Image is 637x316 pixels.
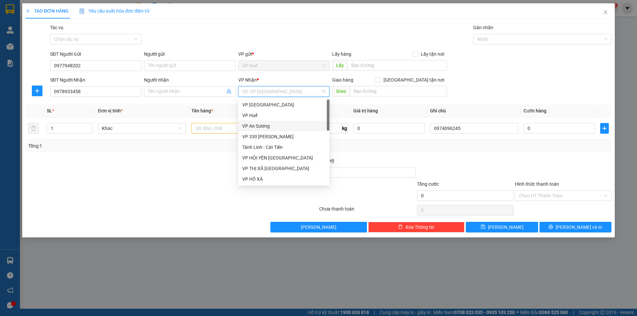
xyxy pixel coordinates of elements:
div: VP Huế [242,112,325,119]
div: SĐT Người Nhận [50,76,141,84]
div: VP HỘI YÊN HẢI LĂNG [238,153,329,163]
div: VP gửi [238,50,329,58]
span: Giao hàng [332,77,353,83]
label: Gán nhãn [473,25,493,30]
button: printer[PERSON_NAME] và In [539,222,611,232]
div: VP THỊ XÃ [GEOGRAPHIC_DATA] [242,165,325,172]
span: Tổng cước [417,181,439,187]
span: [PERSON_NAME] [488,223,524,231]
div: VP 330 Lê Duẫn [238,131,329,142]
div: VP HỒ XÁ [238,174,329,184]
span: Giá trị hàng [353,108,378,113]
button: plus [600,123,609,134]
div: VP An Sương [242,122,325,130]
span: Đơn vị tính [98,108,123,113]
span: VP Huế [242,61,325,71]
span: plus [32,88,42,94]
span: [GEOGRAPHIC_DATA] tận nơi [381,76,447,84]
span: user-add [226,89,232,94]
span: printer [548,224,553,230]
label: Hình thức thanh toán [515,181,559,187]
span: Xóa Thông tin [405,223,434,231]
span: Lấy hàng [332,51,351,57]
span: plus [26,9,30,13]
span: Lấy [332,60,347,71]
button: deleteXóa Thông tin [368,222,465,232]
span: [PERSON_NAME] và In [556,223,602,231]
div: Người gửi [144,50,235,58]
span: plus [601,126,608,131]
div: VP An Sương [238,121,329,131]
th: Ghi chú [427,104,521,117]
span: VP Nhận [238,77,257,83]
div: VP Huế [238,110,329,121]
input: Dọc đường [347,60,447,71]
div: SĐT Người Gửi [50,50,141,58]
div: VP [GEOGRAPHIC_DATA] [242,101,325,108]
div: VP 330 [PERSON_NAME] [242,133,325,140]
input: Dọc đường [350,86,447,96]
span: Tên hàng [191,108,213,113]
button: Close [596,3,615,22]
span: Thu Hộ [319,158,334,163]
button: [PERSON_NAME] [270,222,367,232]
span: save [481,224,485,230]
input: Ghi Chú [430,123,518,134]
span: Cước hàng [524,108,546,113]
button: plus [32,86,42,96]
div: Tánh Linh - Cát Tiên [238,142,329,153]
span: Khác [102,123,182,133]
div: Người nhận [144,76,235,84]
span: [PERSON_NAME] [301,223,336,231]
input: 0 [353,123,425,134]
input: VD: Bàn, Ghế [191,123,280,134]
button: save[PERSON_NAME] [466,222,538,232]
span: TẠO ĐƠN HÀNG [26,8,69,14]
div: Chưa thanh toán [318,205,416,217]
span: delete [398,224,403,230]
div: Tổng: 1 [28,142,246,150]
span: kg [341,123,348,134]
div: VP HỘI YÊN [GEOGRAPHIC_DATA] [242,154,325,161]
button: delete [28,123,39,134]
span: Lấy tận nơi [418,50,447,58]
div: VP Đà Lạt [238,99,329,110]
span: SL [47,108,52,113]
div: Tánh Linh - Cát Tiên [242,144,325,151]
div: VP THỊ XÃ QUẢNG TRỊ [238,163,329,174]
span: Giao [332,86,350,96]
span: close [603,10,608,15]
label: Tác vụ [50,25,63,30]
img: icon [79,9,85,14]
div: VP HỒ XÁ [242,175,325,183]
span: Yêu cầu xuất hóa đơn điện tử [79,8,149,14]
